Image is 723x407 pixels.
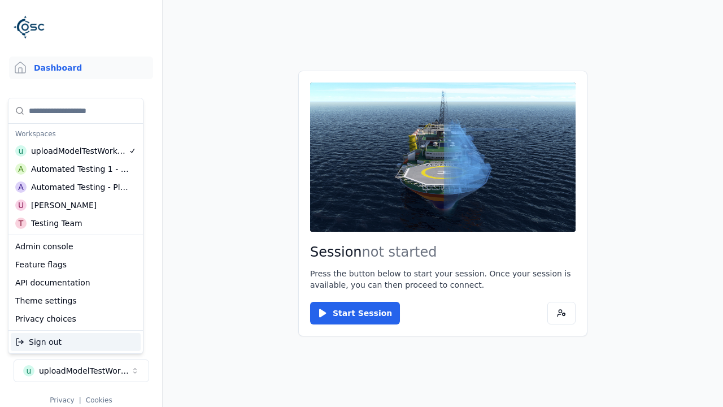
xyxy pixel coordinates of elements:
div: Automated Testing - Playwright [31,181,129,193]
div: Privacy choices [11,310,141,328]
div: [PERSON_NAME] [31,200,97,211]
div: Sign out [11,333,141,351]
div: A [15,163,27,175]
div: Testing Team [31,218,82,229]
div: u [15,145,27,157]
div: U [15,200,27,211]
div: uploadModelTestWorkspace [31,145,128,157]
div: Suggestions [8,98,143,235]
div: A [15,181,27,193]
div: Admin console [11,237,141,256]
div: T [15,218,27,229]
div: API documentation [11,274,141,292]
div: Suggestions [8,331,143,353]
div: Feature flags [11,256,141,274]
div: Theme settings [11,292,141,310]
div: Workspaces [11,126,141,142]
div: Automated Testing 1 - Playwright [31,163,129,175]
div: Suggestions [8,235,143,330]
